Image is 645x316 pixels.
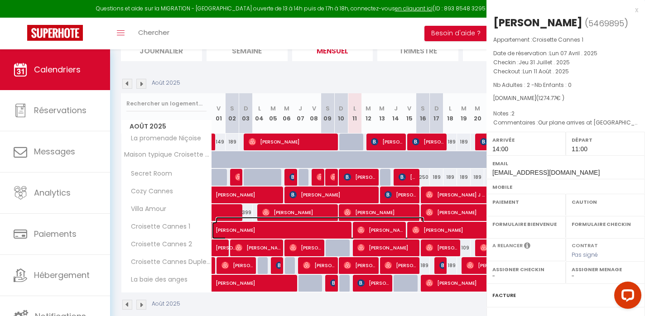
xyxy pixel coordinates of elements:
span: Croisette Cannes 1 [532,36,583,43]
div: x [486,5,638,15]
label: Départ [572,135,639,144]
span: ( € ) [536,94,564,102]
p: Notes : [493,109,638,118]
p: Date de réservation : [493,49,638,58]
div: [DOMAIN_NAME] [493,94,638,103]
label: Arrivée [492,135,560,144]
label: Contrat [572,242,598,248]
span: Nb Adultes : 2 - [493,81,572,89]
span: Nb Enfants : 0 [534,81,572,89]
span: [EMAIL_ADDRESS][DOMAIN_NAME] [492,169,600,176]
label: Facture [492,291,516,300]
i: Sélectionner OUI si vous souhaiter envoyer les séquences de messages post-checkout [524,242,530,252]
span: 1274.77 [539,94,556,102]
span: Pas signé [572,251,598,259]
label: Assigner Checkin [492,265,560,274]
span: 11:00 [572,145,587,153]
label: Assigner Menage [572,265,639,274]
label: Email [492,159,639,168]
div: [PERSON_NAME] [493,15,582,30]
span: Jeu 31 Juillet . 2025 [519,58,570,66]
iframe: LiveChat chat widget [607,278,645,316]
label: Formulaire Checkin [572,220,639,229]
p: Appartement : [493,35,638,44]
p: Checkout : [493,67,638,76]
label: Mobile [492,182,639,192]
label: Caution [572,197,639,206]
p: Commentaires : [493,118,638,127]
span: 2 [511,110,515,117]
label: Paiement [492,197,560,206]
span: Lun 11 Août . 2025 [523,67,569,75]
label: Formulaire Bienvenue [492,220,560,229]
label: A relancer [492,242,523,249]
span: Lun 07 Avril . 2025 [549,49,597,57]
span: 5469895 [588,18,624,29]
span: 14:00 [492,145,508,153]
p: Checkin : [493,58,638,67]
span: ( ) [585,17,628,29]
